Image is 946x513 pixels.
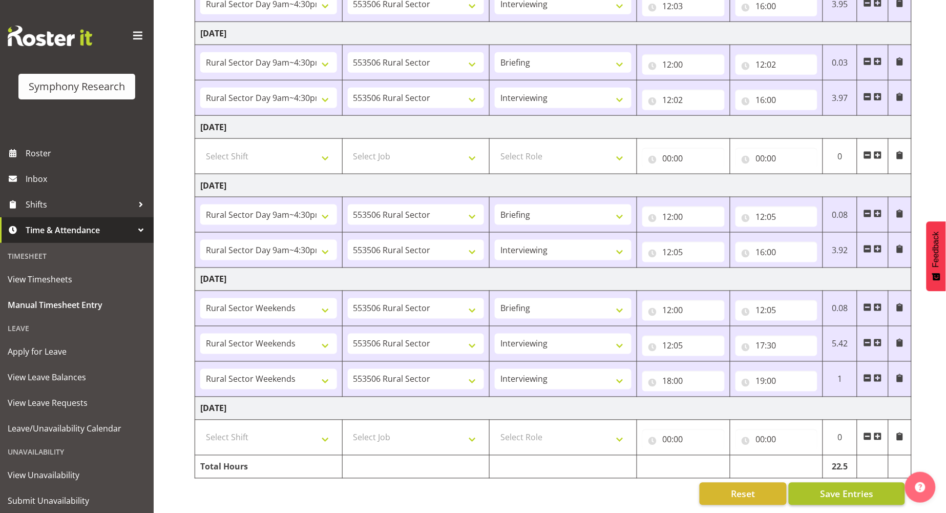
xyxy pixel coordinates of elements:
[823,456,857,479] td: 22.5
[8,467,146,483] span: View Unavailability
[735,300,818,321] input: Click to select...
[3,339,151,364] a: Apply for Leave
[642,371,725,392] input: Click to select...
[735,242,818,262] input: Click to select...
[3,292,151,318] a: Manual Timesheet Entry
[195,456,343,479] td: Total Hours
[8,421,146,436] span: Leave/Unavailability Calendar
[195,22,912,45] td: [DATE]
[731,487,755,501] span: Reset
[195,397,912,420] td: [DATE]
[823,197,857,233] td: 0.08
[735,54,818,75] input: Click to select...
[26,171,149,187] span: Inbox
[823,233,857,268] td: 3.92
[8,344,146,359] span: Apply for Leave
[3,266,151,292] a: View Timesheets
[915,482,926,493] img: help-xxl-2.png
[642,54,725,75] input: Click to select...
[735,429,818,450] input: Click to select...
[823,80,857,116] td: 3.97
[735,148,818,169] input: Click to select...
[823,420,857,456] td: 0
[8,297,146,313] span: Manual Timesheet Entry
[642,90,725,110] input: Click to select...
[26,197,133,212] span: Shifts
[735,371,818,392] input: Click to select...
[642,300,725,321] input: Click to select...
[8,493,146,508] span: Submit Unavailability
[642,148,725,169] input: Click to select...
[642,336,725,356] input: Click to select...
[789,483,905,505] button: Save Entries
[3,364,151,390] a: View Leave Balances
[735,336,818,356] input: Click to select...
[3,318,151,339] div: Leave
[3,390,151,416] a: View Leave Requests
[3,441,151,462] div: Unavailability
[29,79,125,94] div: Symphony Research
[3,462,151,488] a: View Unavailability
[3,245,151,266] div: Timesheet
[932,232,941,268] span: Feedback
[642,207,725,227] input: Click to select...
[820,487,873,501] span: Save Entries
[8,395,146,411] span: View Leave Requests
[927,221,946,291] button: Feedback - Show survey
[735,90,818,110] input: Click to select...
[195,174,912,197] td: [DATE]
[642,429,725,450] input: Click to select...
[823,362,857,397] td: 1
[823,45,857,80] td: 0.03
[8,272,146,287] span: View Timesheets
[823,139,857,174] td: 0
[700,483,787,505] button: Reset
[26,146,149,161] span: Roster
[195,116,912,139] td: [DATE]
[642,242,725,262] input: Click to select...
[3,416,151,441] a: Leave/Unavailability Calendar
[735,207,818,227] input: Click to select...
[823,326,857,362] td: 5.42
[823,291,857,326] td: 0.08
[195,268,912,291] td: [DATE]
[8,26,92,46] img: Rosterit website logo
[8,370,146,385] span: View Leave Balances
[26,222,133,238] span: Time & Attendance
